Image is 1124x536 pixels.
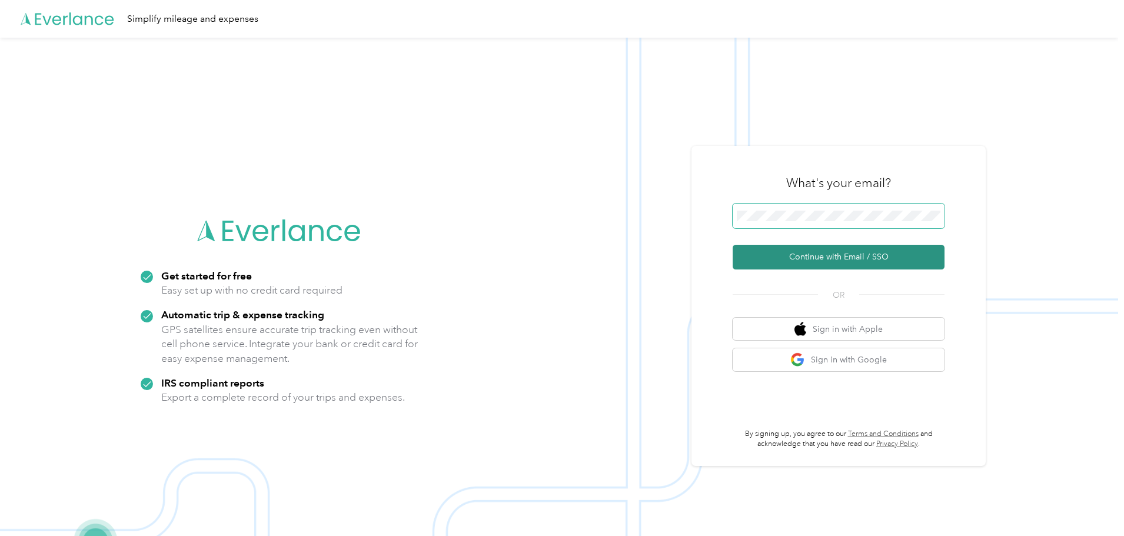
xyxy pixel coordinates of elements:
[127,12,258,26] div: Simplify mileage and expenses
[794,322,806,337] img: apple logo
[733,348,945,371] button: google logoSign in with Google
[733,318,945,341] button: apple logoSign in with Apple
[161,283,342,298] p: Easy set up with no credit card required
[876,440,918,448] a: Privacy Policy
[790,352,805,367] img: google logo
[161,269,252,282] strong: Get started for free
[161,308,324,321] strong: Automatic trip & expense tracking
[161,377,264,389] strong: IRS compliant reports
[818,289,859,301] span: OR
[733,429,945,450] p: By signing up, you agree to our and acknowledge that you have read our .
[161,322,418,366] p: GPS satellites ensure accurate trip tracking even without cell phone service. Integrate your bank...
[786,175,891,191] h3: What's your email?
[848,430,919,438] a: Terms and Conditions
[161,390,405,405] p: Export a complete record of your trips and expenses.
[733,245,945,269] button: Continue with Email / SSO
